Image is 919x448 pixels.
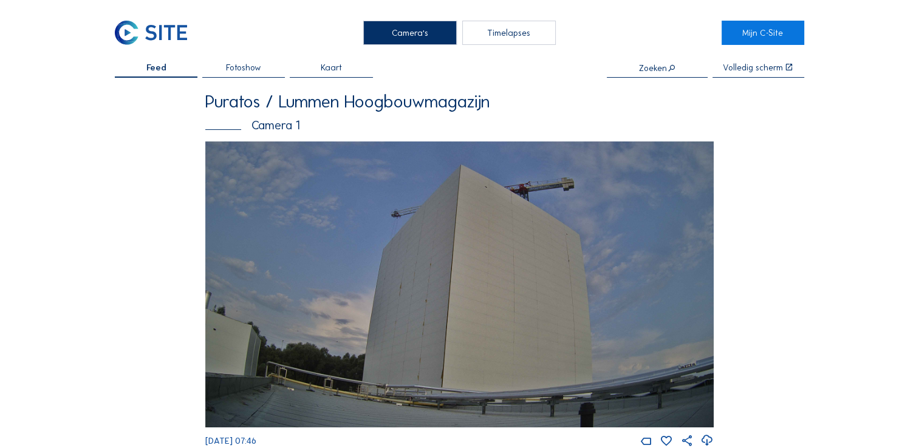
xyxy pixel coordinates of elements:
div: Timelapses [462,21,556,45]
a: Mijn C-Site [722,21,804,45]
span: Kaart [321,63,342,72]
img: C-SITE Logo [115,21,187,45]
span: Fotoshow [226,63,261,72]
div: Puratos / Lummen Hoogbouwmagazijn [205,93,714,111]
span: Feed [146,63,166,72]
div: Camera's [363,21,457,45]
span: [DATE] 07:46 [205,435,256,446]
a: C-SITE Logo [115,21,197,45]
div: Camera 1 [205,119,714,131]
div: Volledig scherm [723,63,783,72]
img: Image [205,141,714,427]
